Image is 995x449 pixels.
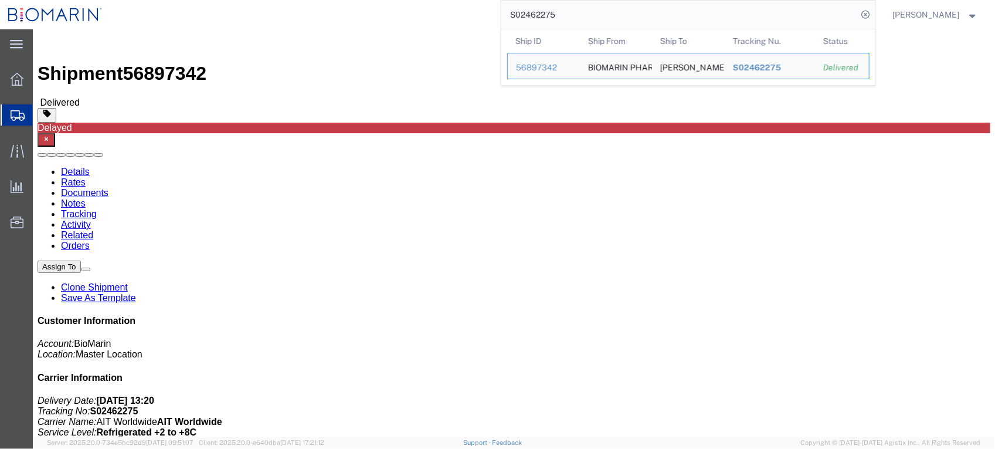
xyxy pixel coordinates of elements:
[507,29,580,53] th: Ship ID
[893,8,960,21] span: Carrie Lai
[724,29,815,53] th: Tracking Nu.
[588,53,644,79] div: BIOMARIN PHARMACEUTICAL INC.
[280,439,324,446] span: [DATE] 17:21:12
[800,438,981,448] span: Copyright © [DATE]-[DATE] Agistix Inc., All Rights Reserved
[507,29,875,85] table: Search Results
[199,439,324,446] span: Client: 2025.20.0-e640dba
[146,439,193,446] span: [DATE] 09:51:07
[579,29,652,53] th: Ship From
[516,62,572,74] div: 56897342
[8,6,102,23] img: logo
[815,29,870,53] th: Status
[652,29,725,53] th: Ship To
[732,63,780,72] span: S02462275
[823,62,861,74] div: Delivered
[732,62,807,74] div: S02462275
[501,1,858,29] input: Search for shipment number, reference number
[33,29,995,437] iframe: FS Legacy Container
[47,439,193,446] span: Server: 2025.20.0-734e5bc92d9
[493,439,522,446] a: Feedback
[463,439,493,446] a: Support
[892,8,979,22] button: [PERSON_NAME]
[660,53,716,79] div: VETTER PHARMA-FERTIGUNG GMBH & CO. KG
